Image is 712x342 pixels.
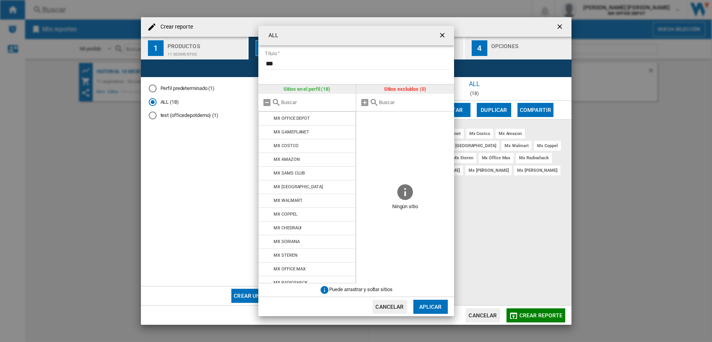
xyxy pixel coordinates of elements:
[356,85,454,94] div: Sitios excluidos (0)
[274,184,323,189] div: MX [GEOGRAPHIC_DATA]
[274,225,301,230] div: MX CHEDRAUI
[274,130,309,135] div: MX GAMEPLANET
[438,31,448,41] ng-md-icon: getI18NText('BUTTONS.CLOSE_DIALOG')
[435,28,451,43] button: getI18NText('BUTTONS.CLOSE_DIALOG')
[258,85,356,94] div: Sitios en el perfil (18)
[262,98,272,107] md-icon: Quitar todo
[274,212,297,217] div: MX COPPEL
[274,280,308,285] div: MX RADIOSHACK
[379,99,450,105] input: Buscar
[274,157,299,162] div: MX AMAZON
[274,253,297,258] div: MX STEREN
[274,198,302,203] div: MX WALMART
[274,171,305,176] div: MX SAMS CLUB
[274,239,299,244] div: MX SORIANA
[281,99,352,105] input: Buscar
[274,266,306,272] div: MX OFFICE MAX
[413,300,448,314] button: Aplicar
[274,116,310,121] div: MX OFFICE DEPOT
[373,300,407,314] button: Cancelar
[360,98,370,107] md-icon: Añadir todos
[356,201,454,213] span: Ningún sitio
[274,143,298,148] div: MX COSTCO
[329,287,393,293] span: Puede arrastrar y soltar sitios
[265,32,278,40] h4: ALL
